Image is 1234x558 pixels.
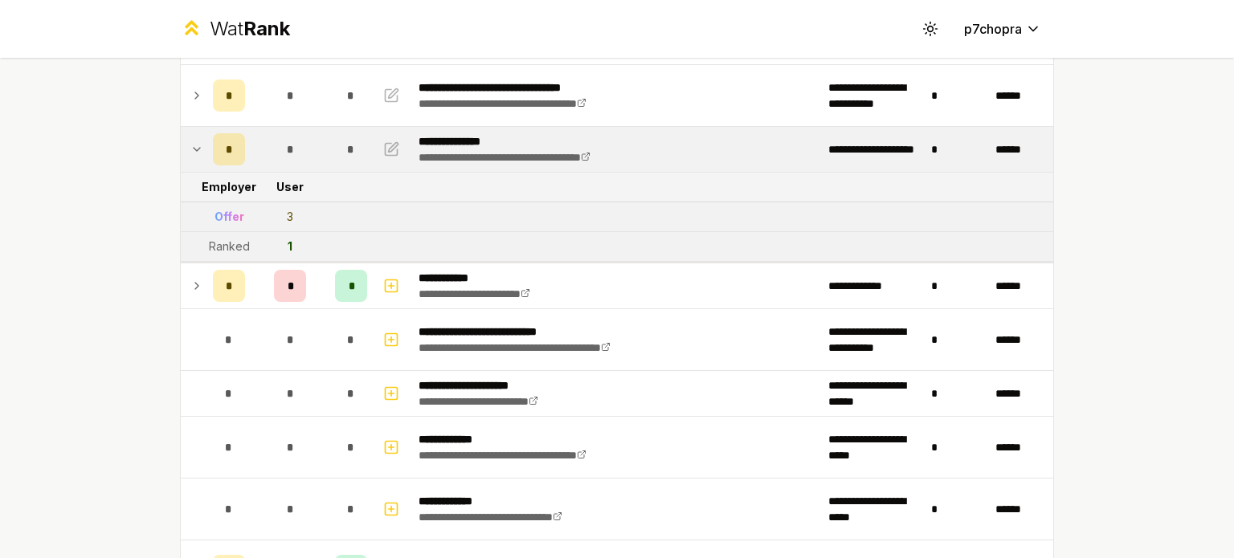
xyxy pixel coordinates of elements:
div: Ranked [209,238,250,255]
div: 3 [287,209,293,225]
span: p7chopra [964,19,1022,39]
button: p7chopra [951,14,1054,43]
td: User [251,173,329,202]
a: WatRank [180,16,290,42]
div: Offer [215,209,244,225]
div: Wat [210,16,290,42]
div: 1 [288,238,292,255]
td: Employer [206,173,251,202]
span: Rank [243,17,290,40]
